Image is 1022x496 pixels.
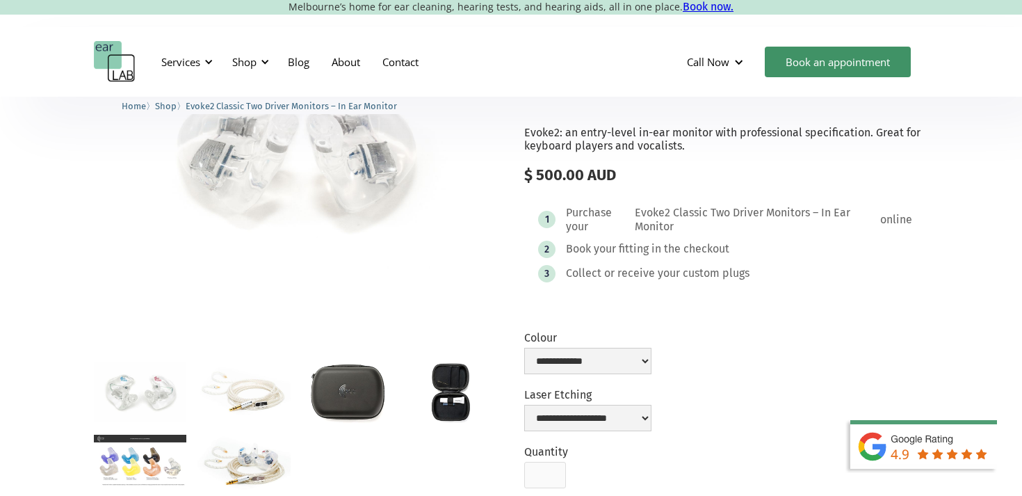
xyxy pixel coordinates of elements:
[566,242,729,256] div: Book your fitting in the checkout
[321,42,371,82] a: About
[94,435,186,486] a: open lightbox
[122,101,146,111] span: Home
[880,213,912,227] div: online
[544,244,549,255] div: 2
[122,99,155,113] li: 〉
[197,362,290,420] a: open lightbox
[94,362,186,422] a: open lightbox
[232,55,257,69] div: Shop
[155,99,186,113] li: 〉
[155,101,177,111] span: Shop
[566,266,749,280] div: Collect or receive your custom plugs
[161,55,200,69] div: Services
[524,166,928,184] div: $ 500.00 AUD
[197,435,290,493] a: open lightbox
[153,41,217,83] div: Services
[122,99,146,112] a: Home
[524,445,568,458] label: Quantity
[524,126,928,152] p: Evoke2: an entry-level in-ear monitor with professional specification. Great for keyboard players...
[94,41,136,83] a: home
[765,47,911,77] a: Book an appointment
[524,331,651,344] label: Colour
[186,101,397,111] span: Evoke2 Classic Two Driver Monitors – In Ear Monitor
[687,55,729,69] div: Call Now
[566,206,633,234] div: Purchase your
[545,214,549,225] div: 1
[224,41,273,83] div: Shop
[371,42,430,82] a: Contact
[405,362,498,424] a: open lightbox
[94,22,498,275] img: Evoke2 Classic Two Driver Monitors – In Ear Monitor
[635,206,878,234] div: Evoke2 Classic Two Driver Monitors – In Ear Monitor
[94,22,498,275] a: open lightbox
[676,41,758,83] div: Call Now
[544,269,549,279] div: 3
[524,388,651,401] label: Laser Etching
[186,99,397,112] a: Evoke2 Classic Two Driver Monitors – In Ear Monitor
[302,362,394,424] a: open lightbox
[277,42,321,82] a: Blog
[155,99,177,112] a: Shop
